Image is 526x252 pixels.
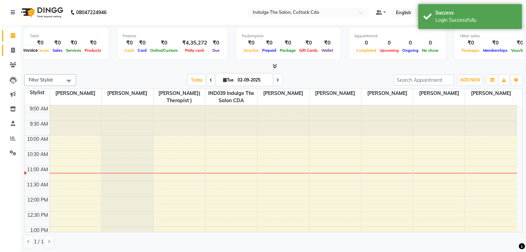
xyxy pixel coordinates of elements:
[123,39,136,47] div: ₹0
[136,48,148,53] span: Card
[278,39,297,47] div: ₹0
[260,39,278,47] div: ₹0
[242,39,260,47] div: ₹0
[25,89,49,96] div: Stylist
[83,48,103,53] span: Products
[221,77,236,83] span: Tue
[378,48,400,53] span: Upcoming
[481,39,509,47] div: ₹0
[420,48,440,53] span: No show
[400,48,420,53] span: Ongoing
[76,3,107,22] b: 08047224946
[64,48,83,53] span: Services
[205,89,257,105] span: IND039 Indulge The Salon CDA
[28,105,49,113] div: 9:00 AM
[481,48,509,53] span: Memberships
[460,48,481,53] span: Packages
[26,136,49,143] div: 10:00 AM
[435,9,517,17] div: Success
[354,33,440,39] div: Appointment
[435,17,517,24] div: Login Successfully.
[102,89,153,98] span: [PERSON_NAME]
[320,48,335,53] span: Wallet
[29,77,53,83] span: Filter Stylist
[148,39,179,47] div: ₹0
[123,33,222,39] div: Finance
[26,166,49,173] div: 11:00 AM
[26,196,49,204] div: 12:00 PM
[354,39,378,47] div: 0
[148,48,179,53] span: Online/Custom
[378,39,400,47] div: 0
[257,89,309,98] span: [PERSON_NAME]
[183,48,206,53] span: Petty cash
[83,39,103,47] div: ₹0
[18,3,65,22] img: logo
[458,75,482,85] button: ADD NEW
[236,75,270,85] input: 2025-09-02
[154,89,205,105] span: [PERSON_NAME]( Therapist )
[26,212,49,219] div: 12:30 PM
[28,120,49,128] div: 9:30 AM
[210,39,222,47] div: ₹0
[310,89,361,98] span: [PERSON_NAME]
[64,39,83,47] div: ₹0
[260,48,278,53] span: Prepaid
[30,39,51,47] div: ₹0
[297,39,320,47] div: ₹0
[34,238,44,245] span: 1 / 1
[394,75,454,85] input: Search Appointment
[179,39,210,47] div: ₹4,35,272
[361,89,413,98] span: [PERSON_NAME]
[136,39,148,47] div: ₹0
[211,48,221,53] span: Due
[30,33,103,39] div: Total
[29,227,49,234] div: 1:00 PM
[26,181,49,188] div: 11:30 AM
[51,39,64,47] div: ₹0
[188,75,205,85] span: Today
[354,48,378,53] span: Completed
[123,48,136,53] span: Cash
[413,89,465,98] span: [PERSON_NAME]
[50,89,101,98] span: [PERSON_NAME]
[320,39,335,47] div: ₹0
[400,39,420,47] div: 0
[460,77,480,83] span: ADD NEW
[278,48,297,53] span: Package
[26,151,49,158] div: 10:30 AM
[242,48,260,53] span: Voucher
[22,46,39,55] div: Invoice
[242,33,335,39] div: Redemption
[297,48,320,53] span: Gift Cards
[420,39,440,47] div: 0
[51,48,64,53] span: Sales
[465,89,517,98] span: [PERSON_NAME]
[460,39,481,47] div: ₹0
